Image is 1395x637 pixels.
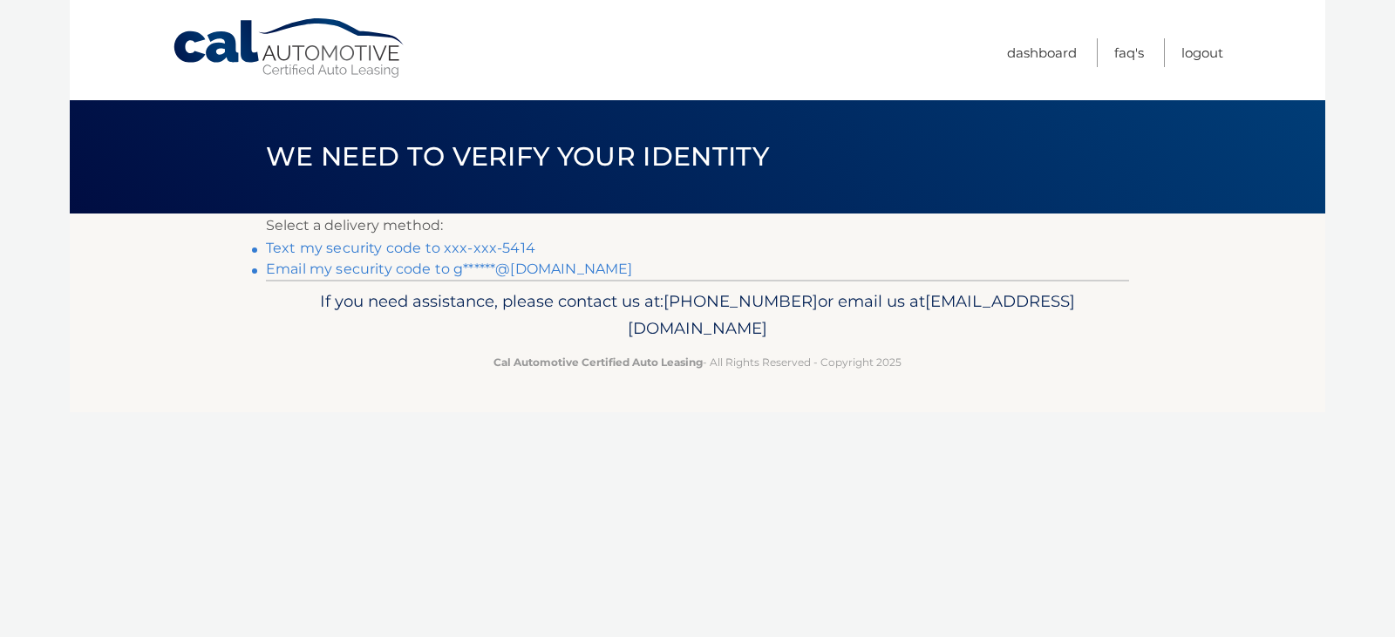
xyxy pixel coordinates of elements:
[266,140,769,173] span: We need to verify your identity
[172,17,407,79] a: Cal Automotive
[663,291,818,311] span: [PHONE_NUMBER]
[1007,38,1077,67] a: Dashboard
[1181,38,1223,67] a: Logout
[266,213,1129,238] p: Select a delivery method:
[493,356,703,369] strong: Cal Automotive Certified Auto Leasing
[277,353,1118,371] p: - All Rights Reserved - Copyright 2025
[277,288,1118,343] p: If you need assistance, please contact us at: or email us at
[266,261,633,277] a: Email my security code to g******@[DOMAIN_NAME]
[1114,38,1144,67] a: FAQ's
[266,240,535,256] a: Text my security code to xxx-xxx-5414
